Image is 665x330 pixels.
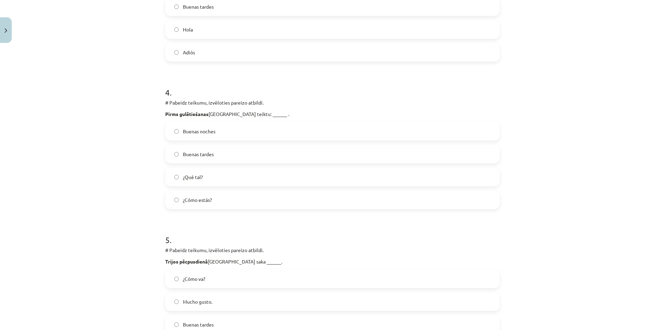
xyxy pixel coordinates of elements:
[165,75,500,97] h1: 4 .
[183,49,195,56] span: Adiós
[174,277,179,281] input: ¿Cómo va?
[174,50,179,55] input: Adiós
[174,27,179,32] input: Hola
[183,151,214,158] span: Buenas tardes
[165,223,500,244] h1: 5 .
[174,322,179,327] input: Buenas tardes
[165,110,500,118] p: [GEOGRAPHIC_DATA] teiktu: ______ .
[183,196,212,204] span: ¿Cómo estás?
[183,173,203,181] span: ¿Qué tal?
[183,3,214,10] span: Buenas tardes
[174,129,179,134] input: Buenas noches
[165,247,500,254] p: # Pabeidz teikumu, izvēloties pareizo atbildi.
[174,300,179,304] input: Mucho gusto.
[165,258,500,265] p: [GEOGRAPHIC_DATA] saka ______.
[183,26,193,33] span: Hola
[174,198,179,202] input: ¿Cómo estás?
[183,321,214,328] span: Buenas tardes
[174,5,179,9] input: Buenas tardes
[165,99,500,106] p: # Pabeidz teikumu, izvēloties pareizo atbildi.
[183,298,212,305] span: Mucho gusto.
[183,275,205,283] span: ¿Cómo va?
[174,152,179,157] input: Buenas tardes
[174,175,179,179] input: ¿Qué tal?
[5,28,7,33] img: icon-close-lesson-0947bae3869378f0d4975bcd49f059093ad1ed9edebbc8119c70593378902aed.svg
[165,111,209,117] strong: Pirms gulētiešanas
[165,258,208,265] strong: Trijos pēcpusdienā
[183,128,215,135] span: Buenas noches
